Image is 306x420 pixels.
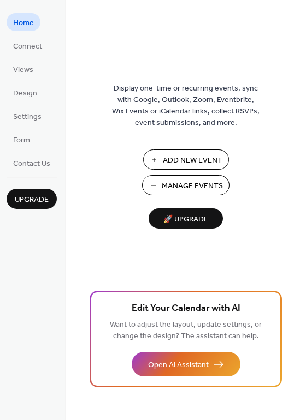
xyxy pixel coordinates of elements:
[7,60,40,78] a: Views
[13,41,42,52] span: Connect
[148,359,209,371] span: Open AI Assistant
[13,158,50,170] span: Contact Us
[7,107,48,125] a: Settings
[142,175,229,195] button: Manage Events
[162,181,223,192] span: Manage Events
[7,37,49,55] a: Connect
[163,155,222,166] span: Add New Event
[15,194,49,206] span: Upgrade
[7,83,44,101] a: Design
[13,17,34,29] span: Home
[13,64,33,76] span: Views
[132,301,240,316] span: Edit Your Calendar with AI
[13,111,42,123] span: Settings
[112,83,260,129] span: Display one-time or recurring events, sync with Google, Outlook, Zoom, Eventbrite, Wix Events or ...
[7,130,37,148] a: Form
[132,352,240,376] button: Open AI Assistant
[7,13,40,31] a: Home
[7,189,57,209] button: Upgrade
[13,88,37,99] span: Design
[13,135,30,146] span: Form
[149,208,223,229] button: 🚀 Upgrade
[110,317,262,344] span: Want to adjust the layout, update settings, or change the design? The assistant can help.
[155,212,216,227] span: 🚀 Upgrade
[7,154,57,172] a: Contact Us
[143,149,229,170] button: Add New Event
